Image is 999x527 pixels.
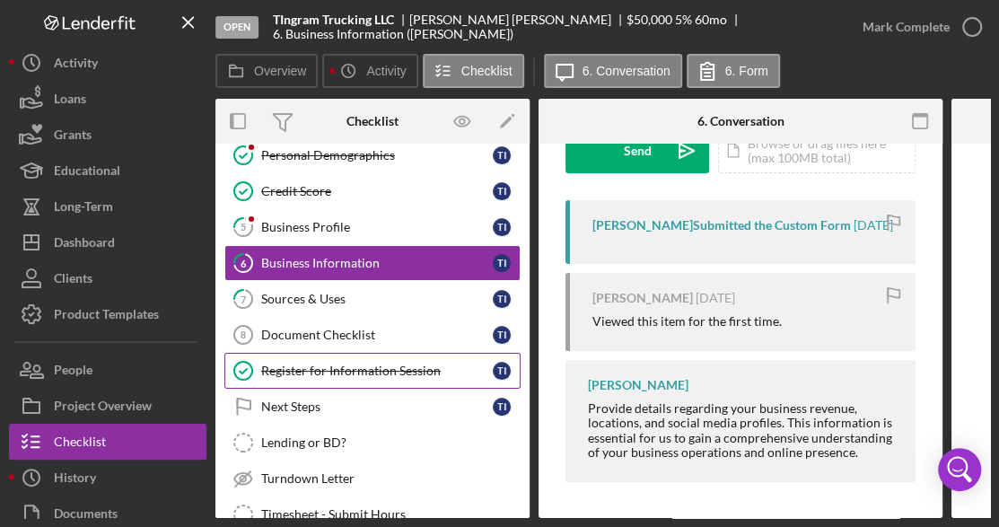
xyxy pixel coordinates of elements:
div: Sources & Uses [261,292,493,306]
time: 2025-09-03 21:30 [696,291,735,305]
div: Credit Score [261,184,493,198]
div: T I [493,326,511,344]
div: Provide details regarding your business revenue, locations, and social media profiles. This infor... [588,401,898,459]
button: Checklist [9,424,206,460]
a: Turndown Letter [224,461,521,496]
div: T I [493,398,511,416]
time: 2025-09-03 21:36 [854,218,893,233]
button: Activity [9,45,206,81]
div: Document Checklist [261,328,493,342]
div: Open Intercom Messenger [938,448,981,491]
button: Product Templates [9,296,206,332]
div: Loans [54,81,86,121]
label: Activity [366,64,406,78]
a: 8Document ChecklistTI [224,317,521,353]
a: 5Business ProfileTI [224,209,521,245]
div: [PERSON_NAME] [PERSON_NAME] [409,13,627,27]
div: Checklist [346,114,399,128]
button: Dashboard [9,224,206,260]
div: T I [493,218,511,236]
button: Mark Complete [845,9,990,45]
div: [PERSON_NAME] Submitted the Custom Form [592,218,851,233]
div: Lending or BD? [261,435,520,450]
button: Overview [215,54,318,88]
button: Clients [9,260,206,296]
div: Long-Term [54,189,113,229]
div: 5 % [675,13,692,27]
div: T I [493,362,511,380]
button: Long-Term [9,189,206,224]
div: [PERSON_NAME] [588,378,688,392]
div: 6. Conversation [697,114,784,128]
div: Educational [54,153,120,193]
button: People [9,352,206,388]
a: Credit ScoreTI [224,173,521,209]
div: Dashboard [54,224,115,265]
div: T I [493,146,511,164]
label: 6. Conversation [583,64,670,78]
div: Send [624,128,652,173]
a: Personal DemographicsTI [224,137,521,173]
div: Activity [54,45,98,85]
button: 6. Conversation [544,54,682,88]
div: 6. Business Information ([PERSON_NAME]) [273,27,513,41]
div: Next Steps [261,400,493,414]
tspan: 8 [241,329,246,340]
div: Viewed this item for the first time. [592,314,782,329]
div: Project Overview [54,388,152,428]
a: 7Sources & UsesTI [224,281,521,317]
b: TIngram Trucking LLC [273,13,394,27]
div: Business Profile [261,220,493,234]
div: Turndown Letter [261,471,520,486]
a: 6Business InformationTI [224,245,521,281]
tspan: 6 [241,257,247,268]
div: Open [215,16,259,39]
button: Checklist [423,54,524,88]
div: History [54,460,96,500]
button: Educational [9,153,206,189]
a: Register for Information SessionTI [224,353,521,389]
button: Project Overview [9,388,206,424]
a: Next StepsTI [224,389,521,425]
div: [PERSON_NAME] [592,291,693,305]
div: T I [493,254,511,272]
div: People [54,352,92,392]
div: Business Information [261,256,493,270]
button: Grants [9,117,206,153]
tspan: 5 [241,221,246,233]
div: Personal Demographics [261,148,493,162]
div: Register for Information Session [261,364,493,378]
label: 6. Form [725,64,768,78]
div: Product Templates [54,296,159,337]
button: 6. Form [687,54,780,88]
div: Grants [54,117,92,157]
tspan: 7 [241,293,247,304]
div: Timesheet - Submit Hours [261,507,520,522]
span: $50,000 [627,12,672,27]
a: Lending or BD? [224,425,521,461]
div: T I [493,182,511,200]
div: T I [493,290,511,308]
div: Checklist [54,424,106,464]
button: Loans [9,81,206,117]
div: Clients [54,260,92,301]
button: Activity [322,54,417,88]
label: Checklist [461,64,513,78]
div: 60 mo [695,13,727,27]
button: History [9,460,206,496]
button: Send [565,128,709,173]
label: Overview [254,64,306,78]
div: Mark Complete [863,9,950,45]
